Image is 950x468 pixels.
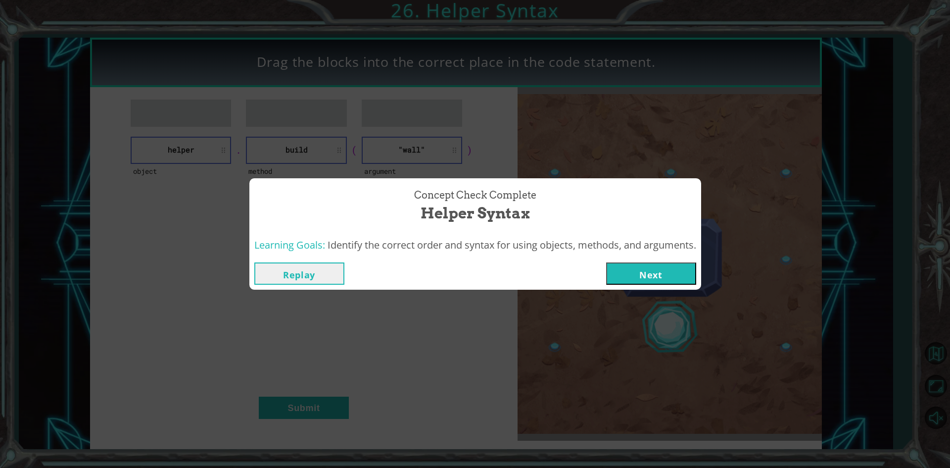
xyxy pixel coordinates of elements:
[254,238,325,252] span: Learning Goals:
[414,188,536,203] span: Concept Check Complete
[254,262,344,285] button: Replay
[328,238,696,252] span: Identify the correct order and syntax for using objects, methods, and arguments.
[606,262,696,285] button: Next
[421,203,530,224] span: Helper Syntax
